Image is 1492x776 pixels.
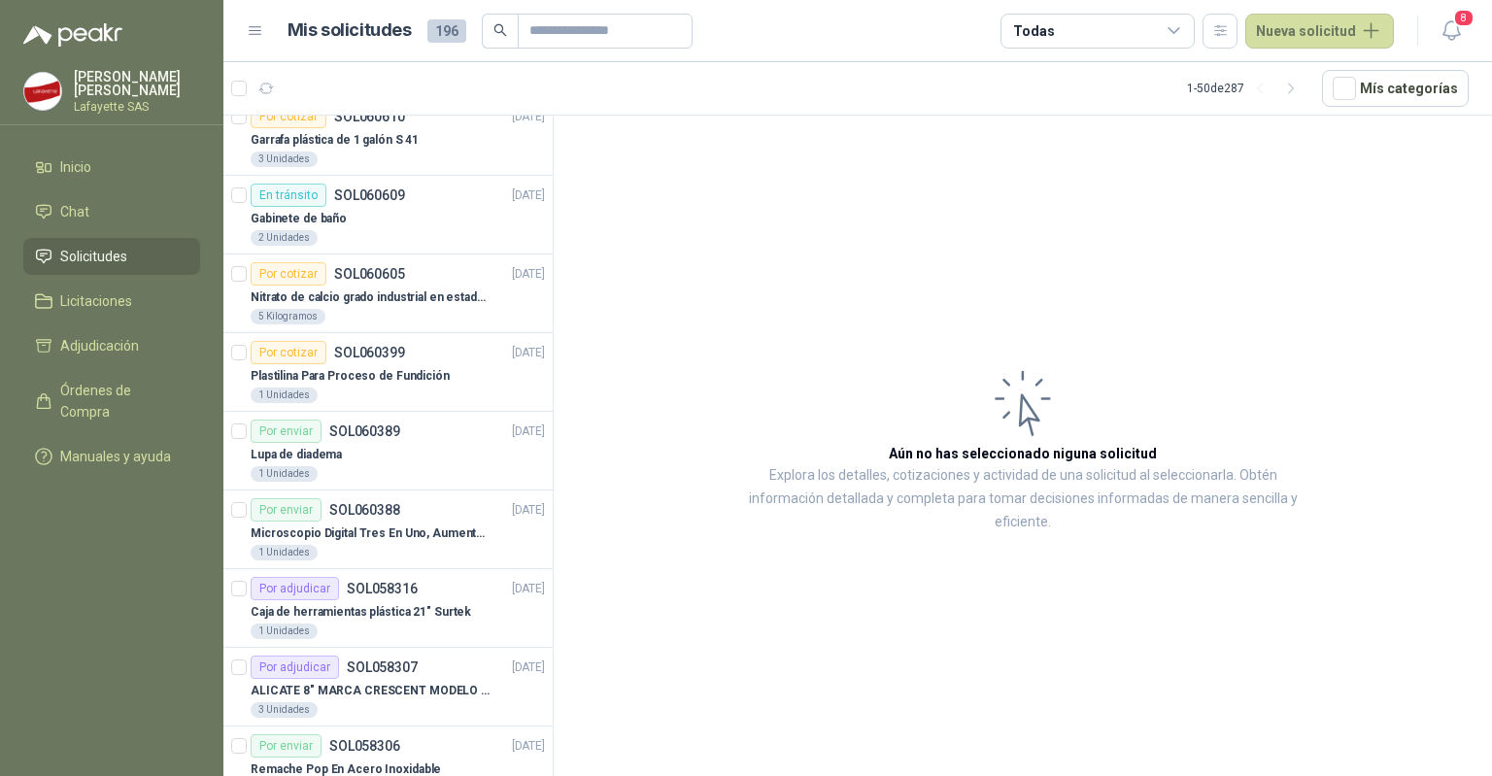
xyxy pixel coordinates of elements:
[329,424,400,438] p: SOL060389
[512,658,545,677] p: [DATE]
[427,19,466,43] span: 196
[1434,14,1469,49] button: 8
[23,149,200,186] a: Inicio
[24,73,61,110] img: Company Logo
[60,380,182,422] span: Órdenes de Compra
[251,446,342,464] p: Lupa de diadema
[889,443,1157,464] h3: Aún no has seleccionado niguna solicitud
[251,498,322,522] div: Por enviar
[512,344,545,362] p: [DATE]
[23,438,200,475] a: Manuales y ayuda
[23,283,200,320] a: Licitaciones
[251,288,492,307] p: Nitrato de calcio grado industrial en estado solido
[251,702,318,718] div: 3 Unidades
[23,238,200,275] a: Solicitudes
[223,254,553,333] a: Por cotizarSOL060605[DATE] Nitrato de calcio grado industrial en estado solido5 Kilogramos
[251,341,326,364] div: Por cotizar
[251,210,347,228] p: Gabinete de baño
[251,603,471,622] p: Caja de herramientas plástica 21" Surtek
[1187,73,1306,104] div: 1 - 50 de 287
[74,101,200,113] p: Lafayette SAS
[251,152,318,167] div: 3 Unidades
[251,466,318,482] div: 1 Unidades
[251,262,326,286] div: Por cotizar
[512,501,545,520] p: [DATE]
[60,201,89,222] span: Chat
[748,464,1298,534] p: Explora los detalles, cotizaciones y actividad de una solicitud al seleccionarla. Obtén informaci...
[251,656,339,679] div: Por adjudicar
[329,503,400,517] p: SOL060388
[223,333,553,412] a: Por cotizarSOL060399[DATE] Plastilina Para Proceso de Fundición1 Unidades
[251,309,325,324] div: 5 Kilogramos
[251,367,450,386] p: Plastilina Para Proceso de Fundición
[251,420,322,443] div: Por enviar
[493,23,507,37] span: search
[251,624,318,639] div: 1 Unidades
[23,193,200,230] a: Chat
[251,230,318,246] div: 2 Unidades
[251,131,419,150] p: Garrafa plástica de 1 galón S 41
[223,490,553,569] a: Por enviarSOL060388[DATE] Microscopio Digital Tres En Uno, Aumento De 1000x1 Unidades
[251,388,318,403] div: 1 Unidades
[223,412,553,490] a: Por enviarSOL060389[DATE] Lupa de diadema1 Unidades
[251,682,492,700] p: ALICATE 8" MARCA CRESCENT MODELO 38008tv
[251,105,326,128] div: Por cotizar
[334,110,405,123] p: SOL060610
[512,737,545,756] p: [DATE]
[251,577,339,600] div: Por adjudicar
[1245,14,1394,49] button: Nueva solicitud
[251,184,326,207] div: En tránsito
[60,290,132,312] span: Licitaciones
[23,327,200,364] a: Adjudicación
[23,372,200,430] a: Órdenes de Compra
[512,580,545,598] p: [DATE]
[512,108,545,126] p: [DATE]
[1322,70,1469,107] button: Mís categorías
[60,246,127,267] span: Solicitudes
[512,186,545,205] p: [DATE]
[347,582,418,595] p: SOL058316
[251,545,318,560] div: 1 Unidades
[512,265,545,284] p: [DATE]
[23,23,122,47] img: Logo peakr
[60,446,171,467] span: Manuales y ayuda
[347,660,418,674] p: SOL058307
[223,569,553,648] a: Por adjudicarSOL058316[DATE] Caja de herramientas plástica 21" Surtek1 Unidades
[223,176,553,254] a: En tránsitoSOL060609[DATE] Gabinete de baño2 Unidades
[288,17,412,45] h1: Mis solicitudes
[512,422,545,441] p: [DATE]
[223,97,553,176] a: Por cotizarSOL060610[DATE] Garrafa plástica de 1 galón S 413 Unidades
[74,70,200,97] p: [PERSON_NAME] [PERSON_NAME]
[251,524,492,543] p: Microscopio Digital Tres En Uno, Aumento De 1000x
[60,156,91,178] span: Inicio
[329,739,400,753] p: SOL058306
[223,648,553,726] a: Por adjudicarSOL058307[DATE] ALICATE 8" MARCA CRESCENT MODELO 38008tv3 Unidades
[1453,9,1475,27] span: 8
[251,734,322,758] div: Por enviar
[334,346,405,359] p: SOL060399
[334,267,405,281] p: SOL060605
[1013,20,1054,42] div: Todas
[334,188,405,202] p: SOL060609
[60,335,139,356] span: Adjudicación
